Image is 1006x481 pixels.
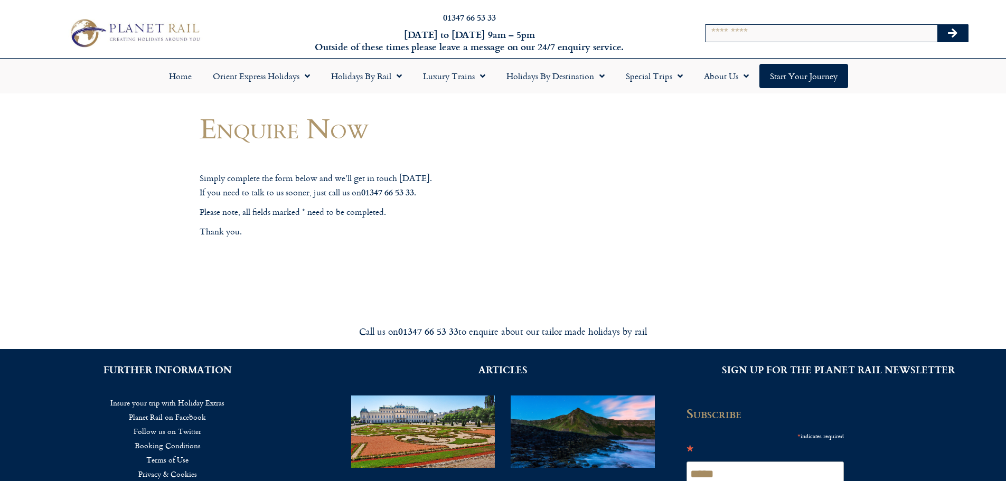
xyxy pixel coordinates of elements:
[202,64,321,88] a: Orient Express Holidays
[496,64,615,88] a: Holidays by Destination
[5,64,1001,88] nav: Menu
[16,438,319,452] a: Booking Conditions
[16,424,319,438] a: Follow us on Twitter
[65,16,203,50] img: Planet Rail Train Holidays Logo
[687,429,844,442] div: indicates required
[351,365,655,374] h2: ARTICLES
[200,172,596,199] p: Simply complete the form below and we’ll get in touch [DATE]. If you need to talk to us sooner, j...
[16,467,319,481] a: Privacy & Cookies
[398,324,458,338] strong: 01347 66 53 33
[412,64,496,88] a: Luxury Trains
[208,325,799,337] div: Call us on to enquire about our tailor made holidays by rail
[615,64,693,88] a: Special Trips
[16,410,319,424] a: Planet Rail on Facebook
[200,112,596,144] h1: Enquire Now
[271,29,668,53] h6: [DATE] to [DATE] 9am – 5pm Outside of these times please leave a message on our 24/7 enquiry serv...
[443,11,496,23] a: 01347 66 53 33
[937,25,968,42] button: Search
[158,64,202,88] a: Home
[321,64,412,88] a: Holidays by Rail
[759,64,848,88] a: Start your Journey
[200,205,596,219] p: Please note, all fields marked * need to be completed.
[16,452,319,467] a: Terms of Use
[16,395,319,410] a: Insure your trip with Holiday Extras
[361,186,414,198] strong: 01347 66 53 33
[687,365,990,374] h2: SIGN UP FOR THE PLANET RAIL NEWSLETTER
[200,225,596,239] p: Thank you.
[16,365,319,374] h2: FURTHER INFORMATION
[693,64,759,88] a: About Us
[687,406,850,421] h2: Subscribe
